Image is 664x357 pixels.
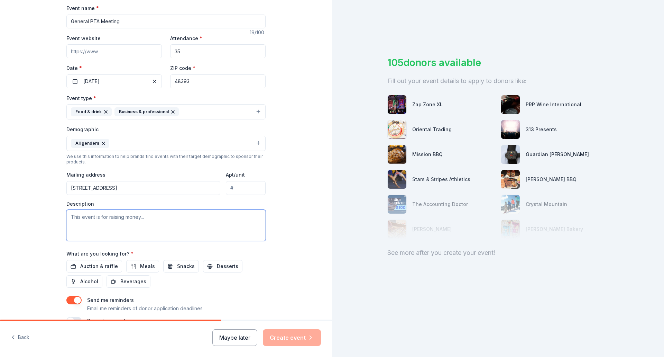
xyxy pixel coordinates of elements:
span: Desserts [217,262,238,270]
label: Attendance [170,35,202,42]
div: Food & drink [71,107,112,116]
span: Meals [140,262,155,270]
div: We use this information to help brands find events with their target demographic to sponsor their... [66,154,266,165]
button: Beverages [107,275,150,288]
label: Event name [66,5,99,12]
img: photo for Oriental Trading [388,120,406,139]
div: All genders [71,139,109,148]
button: Desserts [203,260,242,273]
label: Date [66,65,162,72]
img: photo for PRP Wine International [501,95,520,114]
img: photo for Zap Zone XL [388,95,406,114]
span: Snacks [177,262,195,270]
label: Description [66,200,94,207]
button: Meals [126,260,159,273]
button: [DATE] [66,74,162,88]
div: Fill out your event details to apply to donors like: [387,75,609,87]
p: Email me reminders of donor application deadlines [87,304,203,313]
input: https://www... [66,44,162,58]
label: Demographic [66,126,99,133]
img: photo for Mission BBQ [388,145,406,164]
button: All genders [66,136,266,151]
div: PRP Wine International [526,100,581,109]
span: Alcohol [80,277,98,286]
label: Event website [66,35,101,42]
input: Enter a US address [66,181,220,195]
button: Snacks [163,260,199,273]
span: Beverages [120,277,146,286]
label: ZIP code [170,65,195,72]
div: Business & professional [114,107,179,116]
input: Spring Fundraiser [66,15,266,28]
input: 20 [170,44,266,58]
div: 105 donors available [387,55,609,70]
div: Guardian [PERSON_NAME] [526,150,589,159]
label: Recurring event [87,318,126,324]
label: Apt/unit [226,171,245,178]
img: photo for Guardian Angel Device [501,145,520,164]
div: 313 Presents [526,125,557,134]
label: Mailing address [66,171,105,178]
button: Back [11,330,29,345]
button: Auction & raffle [66,260,122,273]
label: What are you looking for? [66,250,133,257]
button: Maybe later [212,329,257,346]
input: 12345 (U.S. only) [170,74,266,88]
div: 19 /100 [250,28,266,37]
div: Oriental Trading [412,125,452,134]
button: Alcohol [66,275,102,288]
div: See more after you create your event! [387,247,609,258]
label: Send me reminders [87,297,134,303]
button: Food & drinkBusiness & professional [66,104,266,119]
input: # [226,181,266,195]
div: Mission BBQ [412,150,443,159]
img: photo for 313 Presents [501,120,520,139]
span: Auction & raffle [80,262,118,270]
div: Zap Zone XL [412,100,443,109]
label: Event type [66,95,96,102]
